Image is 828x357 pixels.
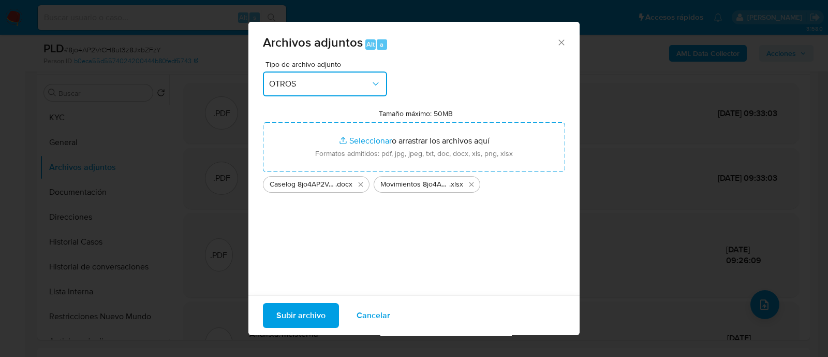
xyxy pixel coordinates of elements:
[380,179,449,190] span: Movimientos 8jo4AP2VrCH8ut3z8JxbZFzY_2025_08_18_19_06_04
[263,303,339,328] button: Subir archivo
[276,304,326,327] span: Subir archivo
[270,179,335,190] span: Caselog 8jo4AP2VrCH8ut3z8JxbZFzY_2025_08_18_19_06_04
[335,179,352,190] span: .docx
[354,178,367,191] button: Eliminar Caselog 8jo4AP2VrCH8ut3z8JxbZFzY_2025_08_18_19_06_04.docx
[269,79,371,89] span: OTROS
[556,37,566,47] button: Cerrar
[357,304,390,327] span: Cancelar
[380,39,383,49] span: a
[343,303,404,328] button: Cancelar
[366,39,375,49] span: Alt
[449,179,463,190] span: .xlsx
[263,172,565,193] ul: Archivos seleccionados
[379,109,453,118] label: Tamaño máximo: 50MB
[263,72,387,96] button: OTROS
[265,61,390,68] span: Tipo de archivo adjunto
[465,178,478,191] button: Eliminar Movimientos 8jo4AP2VrCH8ut3z8JxbZFzY_2025_08_18_19_06_04.xlsx
[263,33,363,51] span: Archivos adjuntos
